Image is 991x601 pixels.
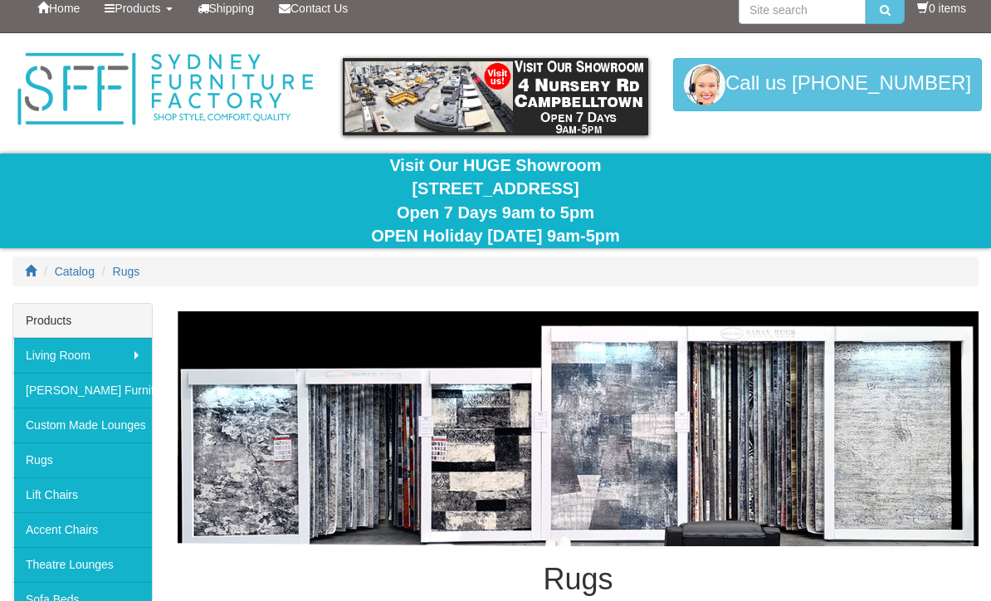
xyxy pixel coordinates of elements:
a: Lift Chairs [13,477,152,512]
a: Theatre Lounges [13,547,152,582]
div: Products [13,304,152,338]
a: Rugs [113,265,140,278]
a: Accent Chairs [13,512,152,547]
span: Home [49,2,80,15]
div: Visit Our HUGE Showroom [STREET_ADDRESS] Open 7 Days 9am to 5pm OPEN Holiday [DATE] 9am-5pm [12,154,979,248]
a: Living Room [13,338,152,373]
span: Products [115,2,160,15]
span: Shipping [209,2,255,15]
img: Rugs [178,311,979,546]
a: Custom Made Lounges [13,408,152,442]
img: showroom.gif [343,58,648,135]
h1: Rugs [178,563,979,596]
a: Catalog [55,265,95,278]
span: Contact Us [290,2,348,15]
a: Rugs [13,442,152,477]
a: [PERSON_NAME] Furniture [13,373,152,408]
img: Sydney Furniture Factory [12,50,318,129]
